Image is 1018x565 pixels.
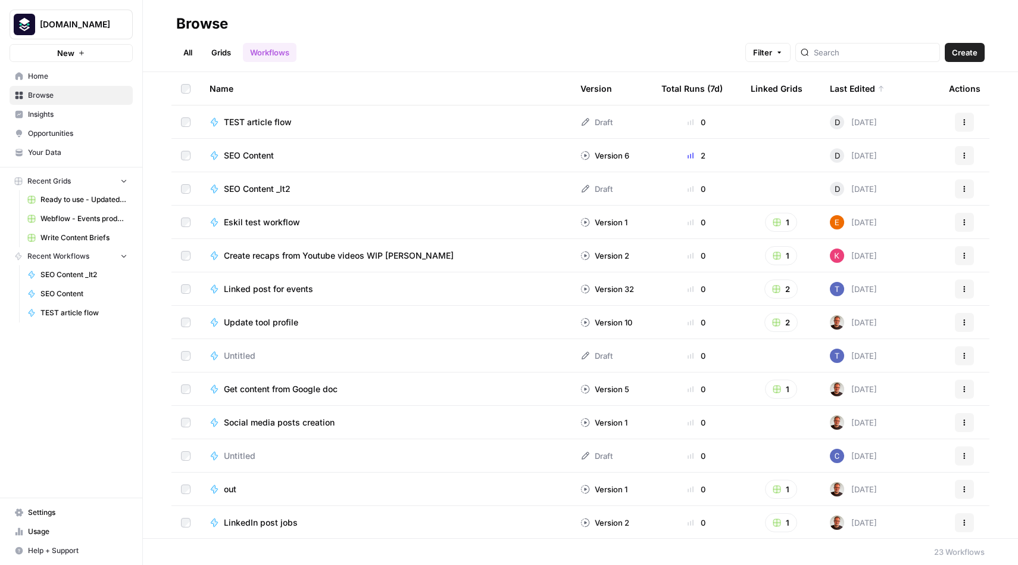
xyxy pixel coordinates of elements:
button: 1 [765,246,797,265]
span: Untitled [224,350,255,362]
img: jr0mvpcfb457yucqzh137atk70ho [830,282,844,296]
div: Draft [580,116,613,128]
img: 05r7orzsl0v58yrl68db1q04vvfj [830,415,844,430]
div: [DATE] [830,282,877,296]
div: Browse [176,14,228,33]
button: 1 [765,513,797,532]
span: Settings [28,507,127,518]
a: Get content from Google doc [210,383,561,395]
div: 0 [661,183,732,195]
span: Create recaps from Youtube videos WIP [PERSON_NAME] [224,250,454,262]
div: [DATE] [830,115,877,129]
img: rqpiwj1mfksk1mbe3obfmi4gv91g [830,249,844,263]
img: 05r7orzsl0v58yrl68db1q04vvfj [830,382,844,396]
div: Version 10 [580,316,632,328]
div: [DATE] [830,516,877,530]
img: 7yh4f7yqoxsoswhh0om4cccohj23 [830,215,844,229]
div: 23 Workflows [934,546,985,558]
div: Version [580,72,612,105]
div: 0 [661,250,732,262]
span: LinkedIn post jobs [224,517,298,529]
a: Ready to use - Updated an existing tool profile in Webflow [22,190,133,209]
a: Eskil test workflow [210,216,561,228]
span: Your Data [28,147,127,158]
img: 7bvze6beq0vpcz2vu6pr5dwnfhb1 [830,449,844,463]
a: Untitled [210,450,561,462]
a: Untitled [210,350,561,362]
div: 0 [661,483,732,495]
div: Linked Grids [751,72,802,105]
div: 0 [661,417,732,429]
div: [DATE] [830,415,877,430]
a: Linked post for events [210,283,561,295]
span: Help + Support [28,545,127,556]
a: Settings [10,503,133,522]
a: Opportunities [10,124,133,143]
div: [DATE] [830,382,877,396]
div: [DATE] [830,349,877,363]
button: Help + Support [10,541,133,560]
a: Social media posts creation [210,417,561,429]
span: TEST article flow [40,308,127,318]
div: [DATE] [830,482,877,496]
a: Workflows [243,43,296,62]
a: SEO Content [210,150,561,162]
div: Version 1 [580,483,627,495]
div: Version 32 [580,283,634,295]
span: SEO Content [40,288,127,299]
a: Browse [10,86,133,105]
img: 05r7orzsl0v58yrl68db1q04vvfj [830,315,844,330]
div: Total Runs (7d) [661,72,723,105]
a: Your Data [10,143,133,162]
div: 0 [661,350,732,362]
button: Recent Grids [10,172,133,190]
span: D [835,116,840,128]
a: Home [10,67,133,86]
a: LinkedIn post jobs [210,517,561,529]
div: [DATE] [830,215,877,229]
span: Insights [28,109,127,120]
img: Platformengineering.org Logo [14,14,35,35]
button: Workspace: Platformengineering.org [10,10,133,39]
div: [DATE] [830,315,877,330]
div: [DATE] [830,249,877,263]
span: out [224,483,236,495]
div: 0 [661,116,732,128]
span: Ready to use - Updated an existing tool profile in Webflow [40,194,127,205]
span: Browse [28,90,127,101]
div: Version 1 [580,417,627,429]
button: 1 [765,380,797,399]
a: SEO Content _It2 [210,183,561,195]
img: 05r7orzsl0v58yrl68db1q04vvfj [830,482,844,496]
span: Get content from Google doc [224,383,338,395]
a: Grids [204,43,238,62]
span: TEST article flow [224,116,292,128]
img: 05r7orzsl0v58yrl68db1q04vvfj [830,516,844,530]
span: Social media posts creation [224,417,335,429]
div: Version 1 [580,216,627,228]
span: Home [28,71,127,82]
span: Recent Grids [27,176,71,187]
span: Create [952,46,978,58]
span: Eskil test workflow [224,216,300,228]
div: Actions [949,72,980,105]
span: Filter [753,46,772,58]
span: Update tool profile [224,316,298,328]
span: D [835,150,840,162]
a: TEST article flow [22,303,133,322]
span: SEO Content _It2 [224,183,291,195]
div: 0 [661,450,732,462]
span: Untitled [224,450,255,462]
div: Version 6 [580,150,629,162]
button: Filter [745,43,791,62]
button: Recent Workflows [10,247,133,265]
div: Draft [580,183,613,195]
span: Usage [28,526,127,537]
img: jr0mvpcfb457yucqzh137atk70ho [830,349,844,363]
div: Name [210,72,561,105]
a: SEO Content [22,284,133,303]
div: 0 [661,316,732,328]
a: SEO Content _It2 [22,265,133,284]
span: Write Content Briefs [40,232,127,243]
a: out [210,483,561,495]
